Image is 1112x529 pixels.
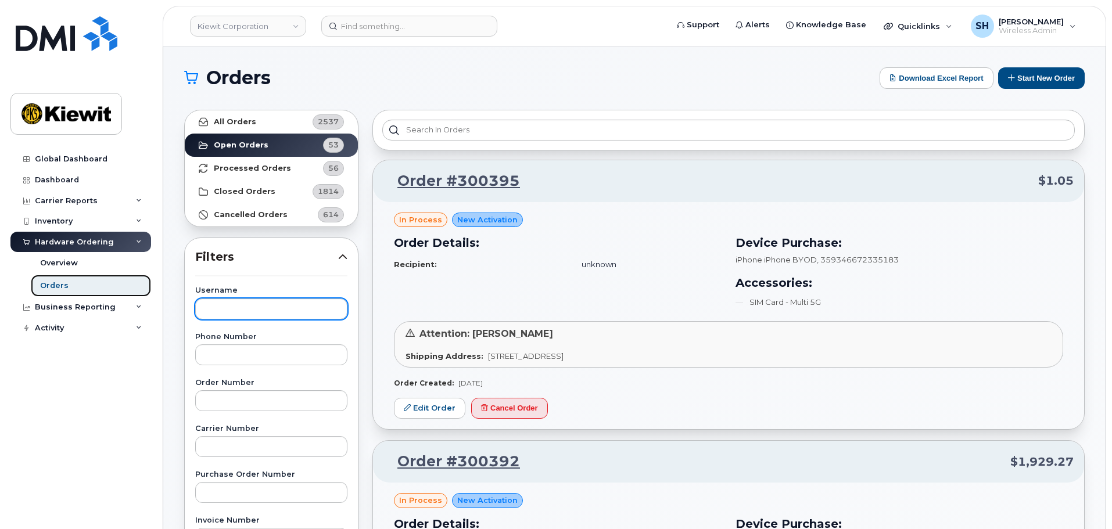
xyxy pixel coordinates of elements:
a: All Orders2537 [185,110,358,134]
span: iPhone iPhone BYOD [736,255,817,264]
label: Carrier Number [195,425,347,433]
a: Cancelled Orders614 [185,203,358,226]
span: 56 [328,163,339,174]
a: Edit Order [394,398,465,419]
a: Order #300392 [383,451,520,472]
span: New Activation [457,495,518,506]
td: unknown [571,254,722,275]
span: $1,929.27 [1010,454,1074,470]
span: in process [399,495,442,506]
a: Order #300395 [383,171,520,192]
strong: Closed Orders [214,187,275,196]
li: SIM Card - Multi 5G [736,297,1063,308]
span: [STREET_ADDRESS] [488,351,564,361]
strong: Processed Orders [214,164,291,173]
span: 53 [328,139,339,150]
button: Start New Order [998,67,1085,89]
label: Username [195,287,347,294]
label: Order Number [195,379,347,387]
span: 614 [323,209,339,220]
label: Phone Number [195,333,347,341]
strong: Cancelled Orders [214,210,288,219]
a: Closed Orders1814 [185,180,358,203]
h3: Accessories: [736,274,1063,292]
span: [DATE] [458,379,483,387]
label: Invoice Number [195,517,347,524]
span: $1.05 [1038,172,1074,189]
span: Attention: [PERSON_NAME] [419,328,553,339]
strong: Shipping Address: [406,351,483,361]
span: Orders [206,69,271,87]
label: Purchase Order Number [195,471,347,478]
strong: Recipient: [394,260,437,269]
span: , 359346672335183 [817,255,899,264]
a: Open Orders53 [185,134,358,157]
span: Filters [195,249,338,265]
iframe: Messenger Launcher [1061,478,1103,520]
button: Download Excel Report [880,67,993,89]
strong: All Orders [214,117,256,127]
input: Search in orders [382,120,1075,141]
a: Processed Orders56 [185,157,358,180]
span: 1814 [318,186,339,197]
h3: Device Purchase: [736,234,1063,251]
button: Cancel Order [471,398,548,419]
strong: Open Orders [214,141,268,150]
span: 2537 [318,116,339,127]
span: in process [399,214,442,225]
strong: Order Created: [394,379,454,387]
span: New Activation [457,214,518,225]
h3: Order Details: [394,234,722,251]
